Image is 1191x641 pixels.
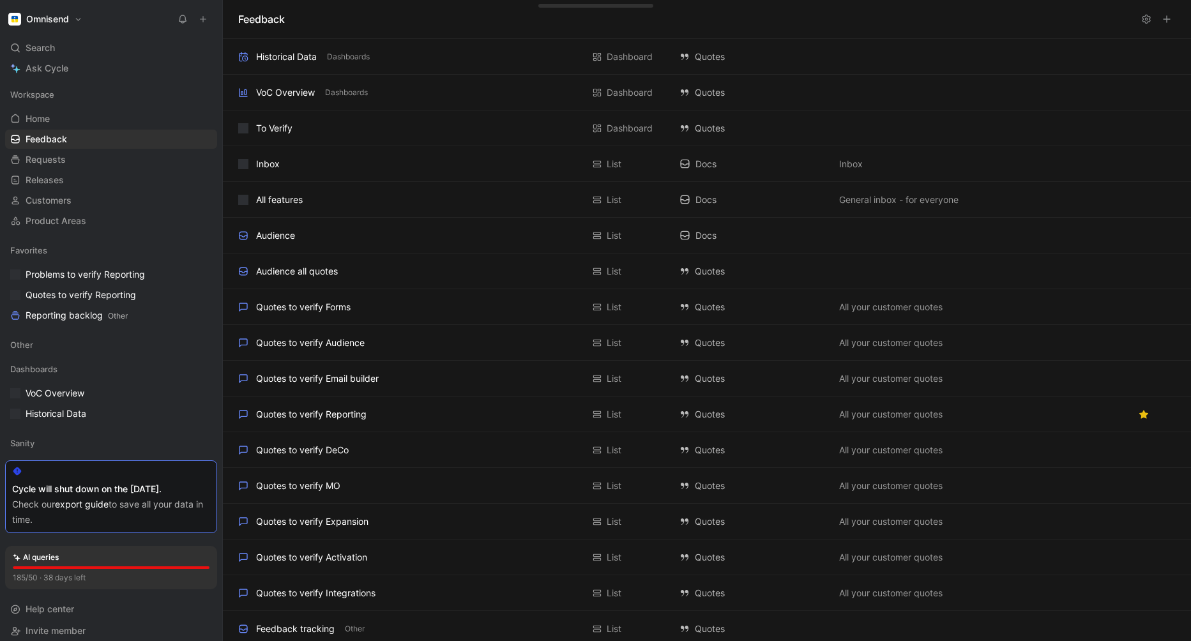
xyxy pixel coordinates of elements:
div: Help center [5,600,217,619]
div: List [607,371,621,386]
div: List [607,550,621,565]
div: Quotes to verify ExpansionList QuotesAll your customer quotesView actions [223,504,1191,539]
div: Quotes to verify Expansion [256,514,368,529]
span: Other [345,622,365,635]
span: Search [26,40,55,56]
a: VoC Overview [5,384,217,403]
div: Docs [679,192,826,207]
div: List [607,192,621,207]
div: Quotes to verify Reporting [256,407,367,422]
span: Invite member [26,625,86,636]
h1: Omnisend [26,13,69,25]
span: Dashboards [327,50,370,63]
div: Quotes to verify ReportingList QuotesAll your customer quotesView actions [223,396,1191,432]
span: All your customer quotes [839,550,943,565]
div: List [607,299,621,315]
div: Quotes [679,335,826,351]
div: Quotes to verify Email builderList QuotesAll your customer quotesView actions [223,361,1191,396]
div: Quotes [679,264,826,279]
div: Check our to save all your data in time. [12,497,210,527]
div: Quotes [679,85,826,100]
div: AudienceList DocsView actions [223,218,1191,253]
div: Quotes [679,442,826,458]
span: Favorites [10,244,47,257]
div: Dashboard [607,121,653,136]
button: Inbox [837,156,865,172]
div: List [607,264,621,279]
span: Requests [26,153,66,166]
div: Historical DataDashboardsDashboard QuotesView actions [223,39,1191,75]
h1: Feedback [238,11,285,27]
div: VoC OverviewDashboardsDashboard QuotesView actions [223,75,1191,110]
div: Quotes [679,121,826,136]
a: Quotes to verify Reporting [5,285,217,305]
span: All your customer quotes [839,407,943,422]
div: 185/50 · 38 days left [13,571,86,584]
div: Audience [256,228,295,243]
div: Quotes [679,621,826,637]
button: All your customer quotes [837,478,945,494]
span: All your customer quotes [839,442,943,458]
span: Workspace [10,88,54,101]
div: To Verify [256,121,292,136]
div: Audience all quotesList QuotesView actions [223,253,1191,289]
div: Quotes to verify DeCoList QuotesAll your customer quotesView actions [223,432,1191,468]
a: Requests [5,150,217,169]
button: All your customer quotes [837,371,945,386]
div: Quotes [679,407,826,422]
div: DashboardsVoC OverviewHistorical Data [5,359,217,423]
div: Other [5,335,217,358]
div: Quotes to verify MO [256,478,340,494]
div: Other [5,335,217,354]
div: Sanity [5,434,217,456]
a: Problems to verify Reporting [5,265,217,284]
div: Sanity [5,434,217,453]
div: Quotes to verify Activation [256,550,367,565]
span: Product Areas [26,215,86,227]
div: Search [5,38,217,57]
div: Quotes to verify Forms [256,299,351,315]
button: All your customer quotes [837,335,945,351]
a: Product Areas [5,211,217,230]
div: List [607,621,621,637]
div: Audience all quotes [256,264,338,279]
div: Quotes [679,49,826,64]
div: Quotes [679,299,826,315]
button: OmnisendOmnisend [5,10,86,28]
span: All your customer quotes [839,514,943,529]
div: Workspace [5,85,217,104]
button: All your customer quotes [837,407,945,422]
a: Releases [5,170,217,190]
span: All your customer quotes [839,478,943,494]
div: Docs [679,228,826,243]
span: Other [10,338,33,351]
div: To VerifyDashboard QuotesView actions [223,110,1191,146]
div: Quotes [679,550,826,565]
button: General inbox - for everyone [837,192,961,207]
span: All your customer quotes [839,299,943,315]
div: List [607,228,621,243]
div: Dashboards [5,359,217,379]
div: Inbox [256,156,280,172]
span: Historical Data [26,407,86,420]
div: Favorites [5,241,217,260]
div: Quotes to verify ActivationList QuotesAll your customer quotesView actions [223,539,1191,575]
span: Feedback [26,133,67,146]
img: Omnisend [8,13,21,26]
div: VoC Overview [256,85,315,100]
div: Quotes to verify FormsList QuotesAll your customer quotesView actions [223,289,1191,325]
a: Historical Data [5,404,217,423]
span: Quotes to verify Reporting [26,289,136,301]
a: Customers [5,191,217,210]
div: Quotes to verify Email builder [256,371,379,386]
div: Quotes to verify AudienceList QuotesAll your customer quotesView actions [223,325,1191,361]
div: AI queries [13,551,59,564]
div: Docs [679,156,826,172]
div: Quotes [679,478,826,494]
span: All your customer quotes [839,371,943,386]
div: List [607,156,621,172]
div: All features [256,192,303,207]
span: Inbox [839,156,863,172]
div: Historical Data [256,49,317,64]
div: Cycle will shut down on the [DATE]. [12,481,210,497]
